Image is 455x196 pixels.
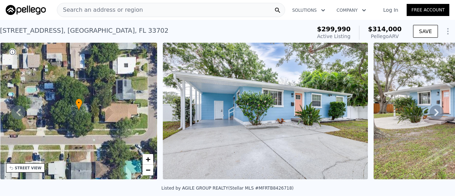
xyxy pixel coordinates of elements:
[15,165,42,171] div: STREET VIEW
[161,186,294,191] div: Listed by AGILE GROUP REALTY (Stellar MLS #MFRTB8426718)
[375,6,407,14] a: Log In
[287,4,331,17] button: Solutions
[317,25,351,33] span: $299,990
[407,4,449,16] a: Free Account
[163,43,368,179] img: Sale: 169648356 Parcel: 53722537
[57,6,143,14] span: Search an address or region
[146,165,150,174] span: −
[368,25,402,33] span: $314,000
[143,154,153,165] a: Zoom in
[6,5,46,15] img: Pellego
[331,4,372,17] button: Company
[146,155,150,164] span: +
[441,24,455,38] button: Show Options
[143,165,153,175] a: Zoom out
[413,25,438,38] button: SAVE
[75,100,82,106] span: •
[317,33,350,39] span: Active Listing
[368,33,402,40] div: Pellego ARV
[75,99,82,111] div: •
